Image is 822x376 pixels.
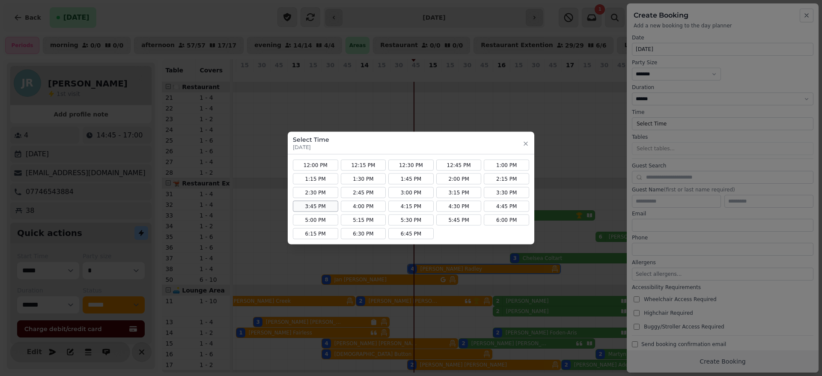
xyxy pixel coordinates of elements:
button: 5:45 PM [436,215,482,226]
button: 12:30 PM [388,160,434,171]
button: 1:45 PM [388,173,434,185]
button: 5:00 PM [293,215,338,226]
button: 4:15 PM [388,201,434,212]
button: 6:45 PM [388,228,434,239]
button: 4:30 PM [436,201,482,212]
button: 5:15 PM [341,215,386,226]
button: 3:15 PM [436,187,482,198]
button: 3:00 PM [388,187,434,198]
button: 4:00 PM [341,201,386,212]
button: 6:00 PM [484,215,529,226]
button: 2:00 PM [436,173,482,185]
button: 2:30 PM [293,187,338,198]
h3: Select Time [293,135,329,144]
button: 12:00 PM [293,160,338,171]
button: 1:15 PM [293,173,338,185]
button: 3:30 PM [484,187,529,198]
button: 3:45 PM [293,201,338,212]
p: [DATE] [293,144,329,151]
button: 6:30 PM [341,228,386,239]
button: 5:30 PM [388,215,434,226]
button: 4:45 PM [484,201,529,212]
button: 1:30 PM [341,173,386,185]
button: 1:00 PM [484,160,529,171]
button: 12:15 PM [341,160,386,171]
button: 12:45 PM [436,160,482,171]
button: 2:45 PM [341,187,386,198]
button: 2:15 PM [484,173,529,185]
button: 6:15 PM [293,228,338,239]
